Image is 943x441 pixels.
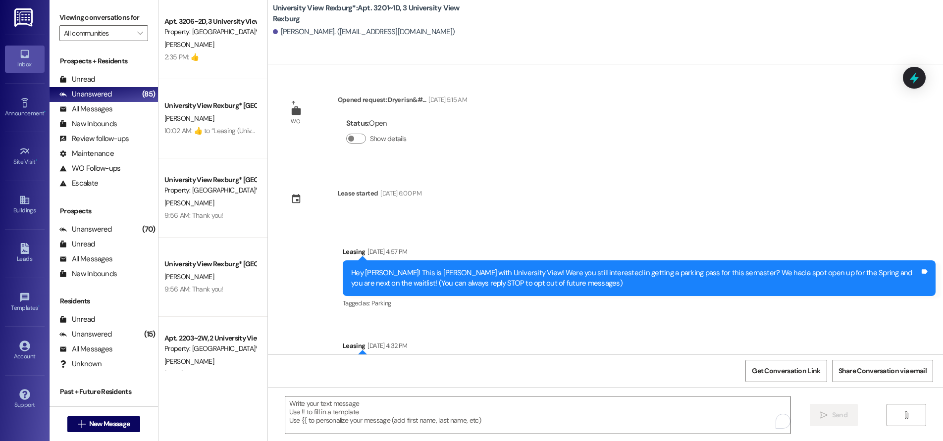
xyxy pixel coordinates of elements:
div: Maintenance [59,148,114,159]
div: Review follow-ups [59,134,129,144]
div: [PERSON_NAME]. ([EMAIL_ADDRESS][DOMAIN_NAME]) [273,27,455,37]
div: Unknown [59,359,102,369]
div: Unread [59,314,95,325]
a: Templates • [5,289,45,316]
div: (15) [142,327,158,342]
div: Hey [PERSON_NAME]! This is [PERSON_NAME] with University View! Were you still interested in getti... [351,268,920,289]
div: University View Rexburg* [GEOGRAPHIC_DATA] [164,100,256,111]
div: Unread [59,239,95,249]
div: New Inbounds [59,269,117,279]
i:  [820,411,828,419]
label: Viewing conversations for [59,10,148,25]
span: • [44,108,46,115]
div: Opened request: Dryer isn&#... [338,95,467,108]
div: Property: [GEOGRAPHIC_DATA]* [164,27,256,37]
div: Leasing [343,246,936,260]
span: Send [832,410,847,420]
a: Site Visit • [5,143,45,170]
div: Prospects [50,206,158,216]
div: Property: [GEOGRAPHIC_DATA]* [164,343,256,354]
span: [PERSON_NAME] [164,40,214,49]
span: [PERSON_NAME] [164,272,214,281]
div: [DATE] 4:57 PM [365,246,407,257]
div: Unanswered [59,329,112,340]
div: (70) [140,222,158,237]
a: Support [5,386,45,413]
span: • [38,303,40,310]
div: Lease started [338,188,378,198]
b: Status [346,118,368,128]
div: University View Rexburg* [GEOGRAPHIC_DATA] [164,175,256,185]
input: All communities [64,25,132,41]
span: [PERSON_NAME] [164,357,214,366]
span: [PERSON_NAME] [164,114,214,123]
div: 9:56 AM: Thank you! [164,211,223,220]
div: [DATE] 6:00 PM [378,188,421,198]
i:  [78,420,85,428]
button: Get Conversation Link [745,360,827,382]
span: Get Conversation Link [752,366,820,376]
div: All Messages [59,104,112,114]
b: University View Rexburg*: Apt. 3201~1D, 3 University View Rexburg [273,3,471,24]
div: WO [291,116,300,127]
button: Send [810,404,858,426]
div: Prospects + Residents [50,56,158,66]
span: Parking [371,299,391,307]
div: Past + Future Residents [50,387,158,397]
div: Escalate [59,178,98,189]
div: All Messages [59,344,112,354]
div: [DATE] 5:15 AM [426,95,467,105]
div: 2:35 PM: 👍 [164,52,199,61]
div: Unanswered [59,224,112,235]
a: Buildings [5,192,45,218]
div: 10:02 AM: ​👍​ to “ Leasing (University View Rexburg*): Yes!! Please make sure you respect their W... [164,126,650,135]
div: New Inbounds [59,119,117,129]
div: [DATE] 5:43 PM: Also can you send me messages to my cell phone number at [PHONE_NUMBER] this is m... [164,369,601,378]
span: New Message [89,419,130,429]
span: Share Conversation via email [838,366,927,376]
a: Inbox [5,46,45,72]
div: Leasing [343,341,936,354]
span: [PERSON_NAME] [164,198,214,207]
span: • [36,157,37,164]
i:  [902,411,910,419]
div: WO Follow-ups [59,163,120,174]
div: Property: [GEOGRAPHIC_DATA]* [164,185,256,196]
label: Show details [370,134,407,144]
div: : Open [346,116,411,131]
div: Unread [59,74,95,85]
a: Leads [5,240,45,267]
div: University View Rexburg* [GEOGRAPHIC_DATA] [164,259,256,269]
div: (85) [140,87,158,102]
div: Residents [50,296,158,306]
a: Account [5,338,45,364]
div: Tagged as: [343,296,936,310]
button: Share Conversation via email [832,360,933,382]
div: Unanswered [59,89,112,99]
div: Apt. 2203~2W, 2 University View Rexburg Guarantors [164,333,256,343]
div: Apt. 3206~2D, 3 University View Rexburg [164,16,256,27]
i:  [137,29,143,37]
div: All Messages [59,254,112,264]
div: [DATE] 4:32 PM [365,341,407,351]
div: 9:56 AM: Thank you! [164,285,223,294]
textarea: To enrich screen reader interactions, please activate Accessibility in Grammarly extension settings [285,396,790,434]
img: ResiDesk Logo [14,8,35,27]
button: New Message [67,416,141,432]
